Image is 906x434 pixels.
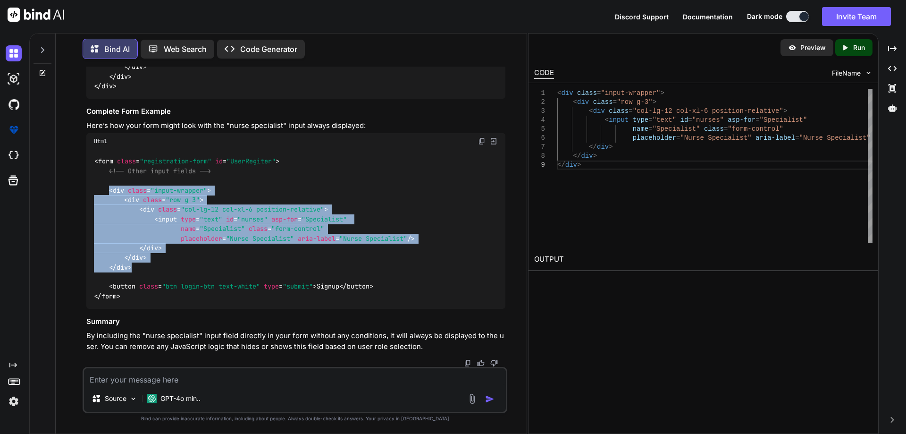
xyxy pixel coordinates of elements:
img: Bind AI [8,8,64,22]
div: 2 [534,98,545,107]
span: </ [573,152,581,160]
span: <!-- Other input fields --> [109,167,211,175]
span: class [117,157,136,166]
img: copy [478,137,486,145]
p: Code Generator [240,43,297,55]
span: div [565,161,577,169]
span: form [101,292,117,300]
code: Signup [94,156,415,301]
span: = [629,107,632,115]
span: < = = > [94,157,279,166]
p: Bind can provide inaccurate information, including about people. Always double-check its answers.... [83,415,507,422]
span: placeholder [632,134,676,142]
span: class [128,186,147,195]
div: 4 [534,116,545,125]
span: = [648,116,652,124]
span: type [632,116,648,124]
span: type [264,282,279,291]
img: cloudideIcon [6,147,22,163]
button: Discord Support [615,12,669,22]
div: 7 [534,143,545,152]
span: "col-lg-12 col-xl-6 position-relative" [181,205,324,214]
div: 3 [534,107,545,116]
span: "UserRegiter" [226,157,276,166]
p: Source [105,394,126,403]
div: 6 [534,134,545,143]
span: </ > [124,254,147,262]
span: "form-control" [728,125,783,133]
span: </ > [109,72,132,81]
span: < [604,116,608,124]
h3: Complete Form Example [86,106,505,117]
span: = [724,125,728,133]
span: > [660,89,664,97]
span: "Specialist" [200,224,245,233]
span: > [577,161,581,169]
button: Documentation [683,12,733,22]
span: Dark mode [747,12,782,21]
span: = [597,89,601,97]
span: div [117,72,128,81]
span: name [632,125,648,133]
img: Open in Browser [489,137,498,145]
span: </ > [339,282,373,291]
span: class [158,205,177,214]
span: > [593,152,596,160]
span: class [143,196,162,204]
div: 5 [534,125,545,134]
img: settings [6,393,22,409]
span: < [557,89,561,97]
span: button [113,282,135,291]
span: < = > [109,186,211,195]
span: </ [589,143,597,151]
span: placeholder [181,234,222,243]
h2: OUTPUT [528,248,878,271]
span: "col-lg-12 col-xl-6 position-relative" [632,107,783,115]
span: div [577,98,589,106]
span: > [783,107,787,115]
span: button [347,282,369,291]
span: "submit" [283,282,313,291]
p: By including the "nurse specialist" input field directly in your form without any conditions, it ... [86,331,505,352]
span: class [704,125,724,133]
span: = [755,116,759,124]
span: < = = > [109,282,317,291]
img: Pick Models [129,395,137,403]
img: like [477,359,485,367]
span: < [589,107,593,115]
span: aria-label [298,234,336,243]
div: 9 [534,161,545,170]
span: class [593,98,612,106]
p: GPT-4o min.. [160,394,201,403]
span: </ > [109,263,132,272]
span: div [593,107,604,115]
span: "input-wrapper" [601,89,660,97]
span: div [143,205,154,214]
span: class [609,107,629,115]
span: div [132,254,143,262]
div: CODE [534,68,554,79]
span: div [132,63,143,71]
span: asp-for [271,215,298,223]
img: darkChat [6,45,22,61]
span: div [581,152,593,160]
span: = [676,134,680,142]
span: "btn login-btn text-white" [162,282,260,291]
span: = [612,98,616,106]
span: > [609,143,612,151]
span: "Nurse Specialist" [680,134,751,142]
span: "Nurse Specialist" [226,234,294,243]
span: div [101,82,113,90]
span: </ > [94,82,117,90]
span: "Nurse Specialist" [339,234,407,243]
span: "nurses" [237,215,268,223]
img: preview [788,43,797,52]
span: "nurses" [692,116,723,124]
span: = [795,134,799,142]
span: name [181,224,196,233]
span: > [652,98,656,106]
span: "row g-3" [166,196,200,204]
button: Invite Team [822,7,891,26]
span: form [98,157,113,166]
p: Preview [800,43,826,52]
